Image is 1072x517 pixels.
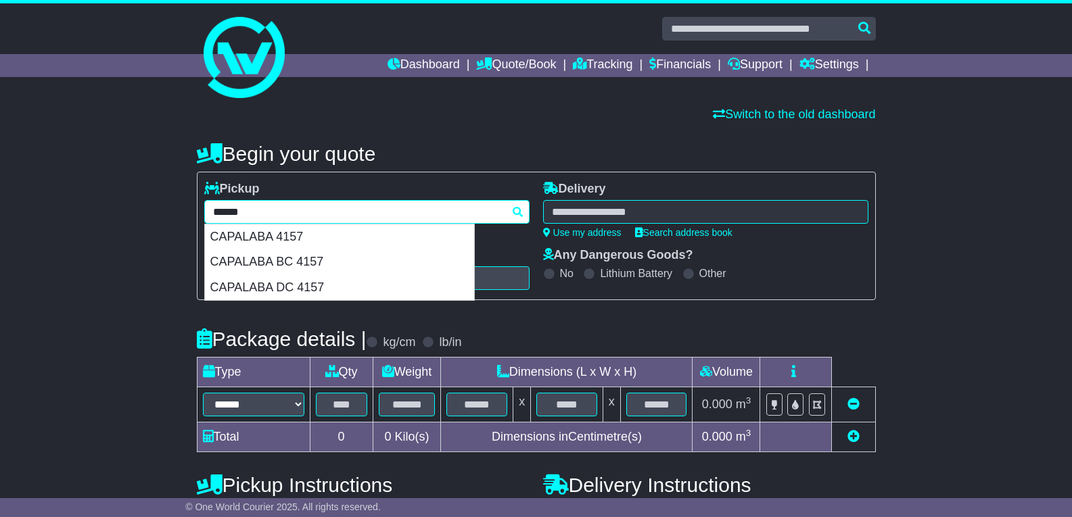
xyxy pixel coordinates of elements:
[543,227,622,238] a: Use my address
[728,54,783,77] a: Support
[736,430,751,443] span: m
[441,358,693,387] td: Dimensions (L x W x H)
[543,182,606,197] label: Delivery
[693,358,760,387] td: Volume
[635,227,732,238] a: Search address book
[603,387,620,422] td: x
[649,54,711,77] a: Financials
[204,200,530,224] typeahead: Please provide city
[373,358,441,387] td: Weight
[197,143,876,165] h4: Begin your quote
[383,335,415,350] label: kg/cm
[702,430,732,443] span: 0.000
[702,397,732,411] span: 0.000
[439,335,461,350] label: lb/in
[476,54,556,77] a: Quote/Book
[699,267,726,280] label: Other
[197,422,310,452] td: Total
[185,501,381,512] span: © One World Courier 2025. All rights reserved.
[543,248,693,263] label: Any Dangerous Goods?
[310,422,373,452] td: 0
[310,358,373,387] td: Qty
[746,395,751,405] sup: 3
[197,328,367,350] h4: Package details |
[736,397,751,411] span: m
[204,182,260,197] label: Pickup
[573,54,632,77] a: Tracking
[205,249,474,275] div: CAPALABA BC 4157
[713,107,875,121] a: Switch to the old dashboard
[513,387,531,422] td: x
[600,267,672,280] label: Lithium Battery
[197,474,530,496] h4: Pickup Instructions
[205,224,474,250] div: CAPALABA 4157
[205,275,474,301] div: CAPALABA DC 4157
[847,430,860,443] a: Add new item
[373,422,441,452] td: Kilo(s)
[799,54,859,77] a: Settings
[746,428,751,438] sup: 3
[197,358,310,387] td: Type
[441,422,693,452] td: Dimensions in Centimetre(s)
[384,430,391,443] span: 0
[543,474,876,496] h4: Delivery Instructions
[388,54,460,77] a: Dashboard
[847,397,860,411] a: Remove this item
[560,267,574,280] label: No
